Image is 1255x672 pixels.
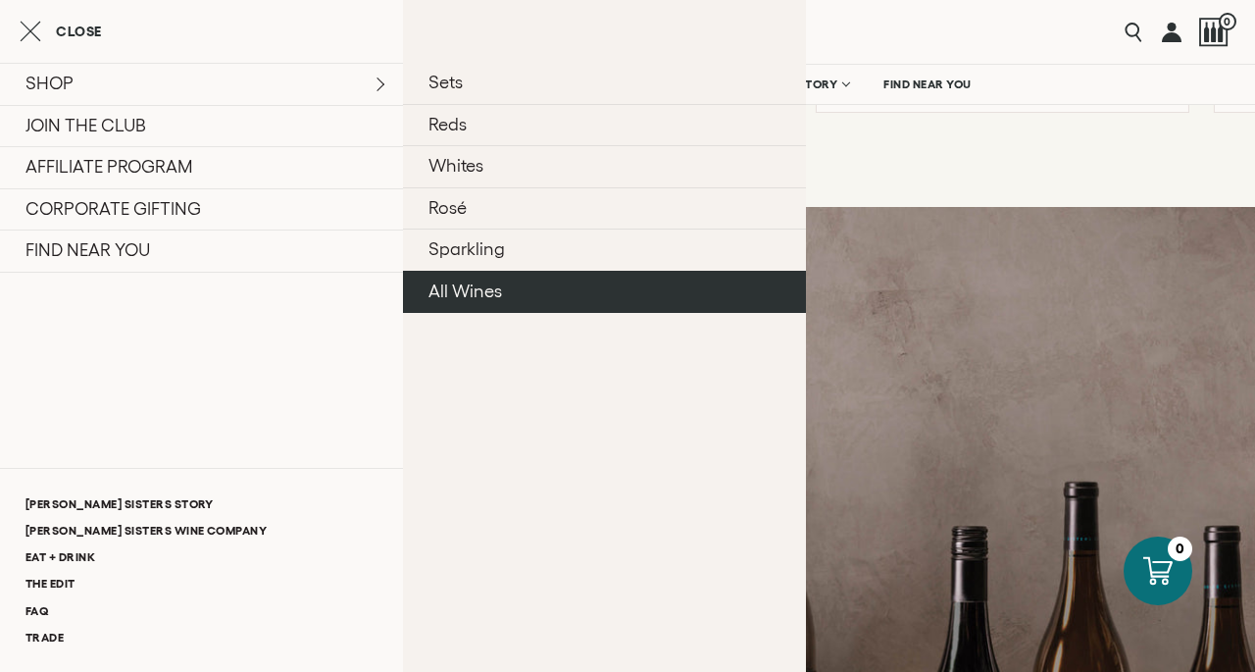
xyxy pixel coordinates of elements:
span: Close [56,25,102,38]
a: OUR STORY [757,65,862,104]
button: Close cart [20,20,102,43]
a: Reds [403,104,806,146]
span: FIND NEAR YOU [883,78,972,91]
a: Whites [403,145,806,187]
a: FIND NEAR YOU [871,65,984,104]
div: 0 [1168,537,1192,561]
a: All Wines [403,271,806,313]
span: 0 [1219,13,1236,30]
a: Sparkling [403,229,806,271]
a: Rosé [403,187,806,230]
a: Sets [403,63,806,104]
